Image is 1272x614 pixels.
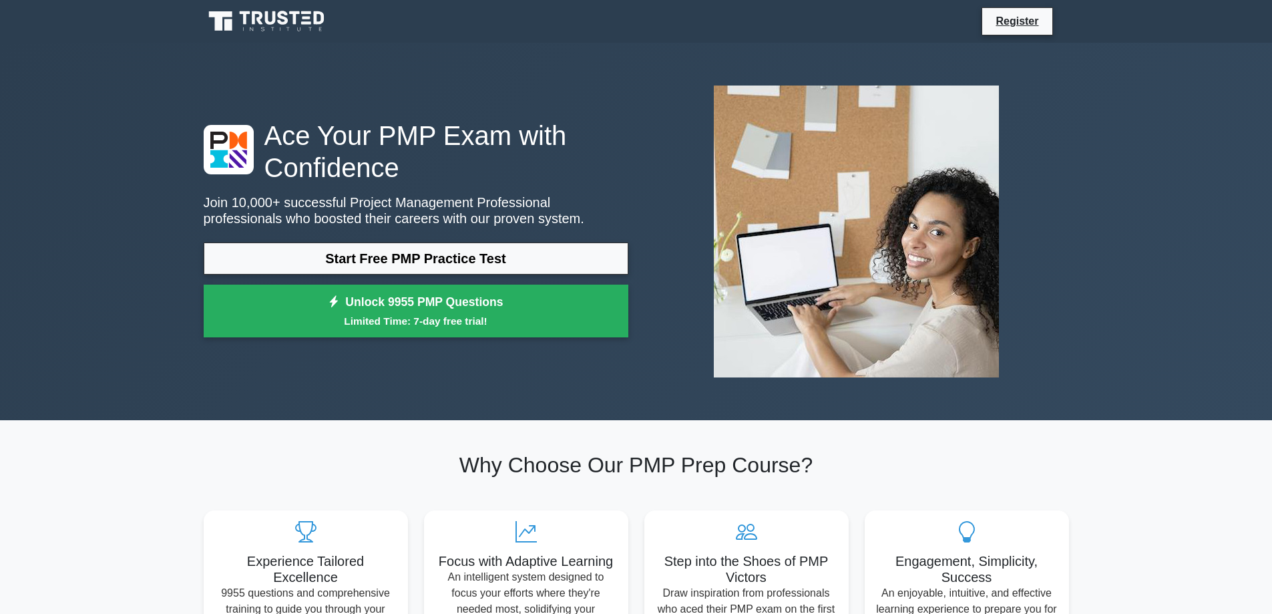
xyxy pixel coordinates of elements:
[214,553,397,585] h5: Experience Tailored Excellence
[204,120,628,184] h1: Ace Your PMP Exam with Confidence
[204,452,1069,478] h2: Why Choose Our PMP Prep Course?
[204,285,628,338] a: Unlock 9955 PMP QuestionsLimited Time: 7-day free trial!
[655,553,838,585] h5: Step into the Shoes of PMP Victors
[220,313,612,329] small: Limited Time: 7-day free trial!
[435,553,618,569] h5: Focus with Adaptive Learning
[204,194,628,226] p: Join 10,000+ successful Project Management Professional professionals who boosted their careers w...
[988,13,1046,29] a: Register
[204,243,628,275] a: Start Free PMP Practice Test
[875,553,1058,585] h5: Engagement, Simplicity, Success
